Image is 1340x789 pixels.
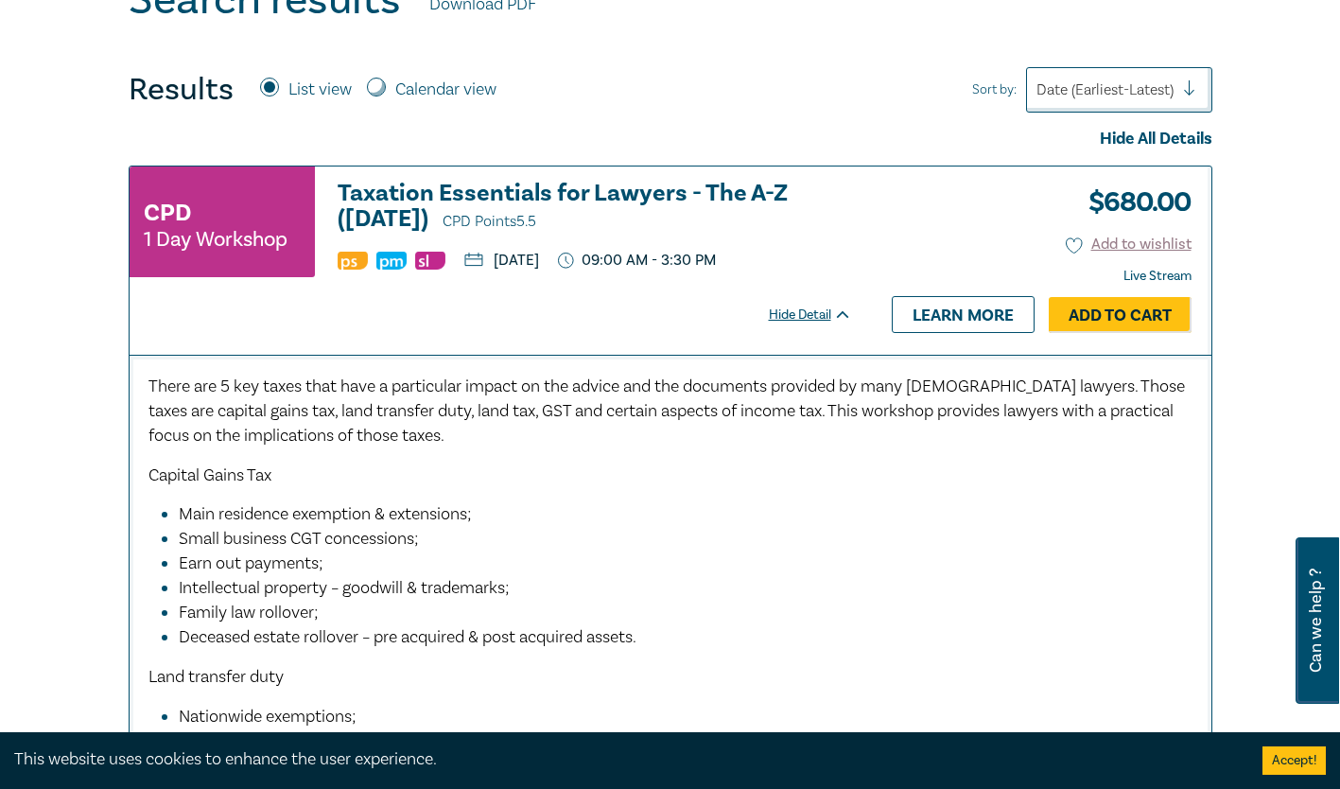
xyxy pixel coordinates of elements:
a: Taxation Essentials for Lawyers - The A-Z ([DATE]) CPD Points5.5 [338,181,852,235]
p: [DATE] [464,253,539,268]
span: Victorian exemptions; [179,730,339,752]
h3: $ 680.00 [1074,181,1192,224]
span: Can we help ? [1307,549,1325,693]
a: Learn more [892,296,1035,332]
span: Sort by: [972,79,1017,100]
strong: Live Stream [1123,268,1192,285]
div: Hide Detail [769,306,873,324]
h3: CPD [144,196,191,230]
a: Add to Cart [1049,297,1192,333]
small: 1 Day Workshop [144,230,287,249]
img: Practice Management & Business Skills [376,252,407,270]
h4: Results [129,71,234,109]
span: CPD Points 5.5 [443,212,536,231]
button: Add to wishlist [1066,234,1192,255]
div: Hide All Details [129,127,1212,151]
span: Earn out payments; [179,552,323,574]
span: Land transfer duty [148,666,284,688]
span: There are 5 key taxes that have a particular impact on the advice and the documents provided by m... [148,376,1185,447]
img: Substantive Law [415,252,445,270]
span: Main residence exemption & extensions; [179,503,472,525]
h3: Taxation Essentials for Lawyers - The A-Z ([DATE]) [338,181,852,235]
p: 09:00 AM - 3:30 PM [558,252,717,270]
img: Professional Skills [338,252,368,270]
span: Intellectual property – goodwill & trademarks; [179,577,510,599]
span: Deceased estate rollover – pre acquired & post acquired assets. [179,626,636,648]
span: Capital Gains Tax [148,465,271,486]
div: This website uses cookies to enhance the user experience. [14,747,1234,772]
span: Small business CGT concessions; [179,528,419,550]
input: Sort by [1036,79,1040,100]
span: Nationwide exemptions; [179,706,357,728]
span: Family law rollover; [179,602,319,623]
label: List view [288,78,352,102]
label: Calendar view [395,78,496,102]
button: Accept cookies [1262,746,1326,775]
